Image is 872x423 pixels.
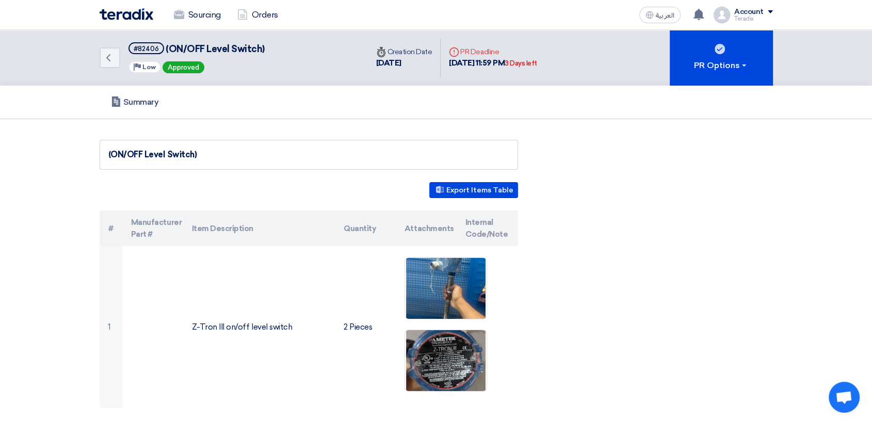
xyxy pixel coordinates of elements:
[376,57,432,69] div: [DATE]
[449,46,537,57] div: PR Deadline
[123,210,184,246] th: Manufacturer Part #
[829,382,860,413] div: Open chat
[108,149,509,161] div: (ON/OFF Level Switch)
[111,97,159,107] h5: Summary
[100,246,123,408] td: 1
[229,4,286,26] a: Orders
[405,217,487,360] img: WhatsApp_Image__at_bbf_1759398289372.jpg
[429,182,518,198] button: Export Items Table
[457,210,518,246] th: Internal Code/Note
[100,210,123,246] th: #
[184,210,335,246] th: Item Description
[100,86,170,119] a: Summary
[396,210,457,246] th: Attachments
[166,4,229,26] a: Sourcing
[714,7,730,23] img: profile_test.png
[134,45,159,52] div: #82406
[184,246,335,408] td: Z-Tron III on/off level switch
[166,43,265,55] span: (ON/OFF Level Switch)
[100,8,153,20] img: Teradix logo
[168,63,199,71] span: Approved
[694,59,748,72] div: PR Options
[142,63,156,71] span: Low
[449,57,537,69] div: [DATE] 11:59 PM
[734,16,773,22] div: Teradix
[639,7,681,23] button: العربية
[734,8,764,17] div: Account
[335,210,396,246] th: Quantity
[335,246,396,408] td: 2 Pieces
[670,30,773,86] button: PR Options
[405,322,487,399] img: Level_Switch_1759398290600.png
[656,12,674,19] span: العربية
[505,58,537,69] div: 3 Days left
[376,46,432,57] div: Creation Date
